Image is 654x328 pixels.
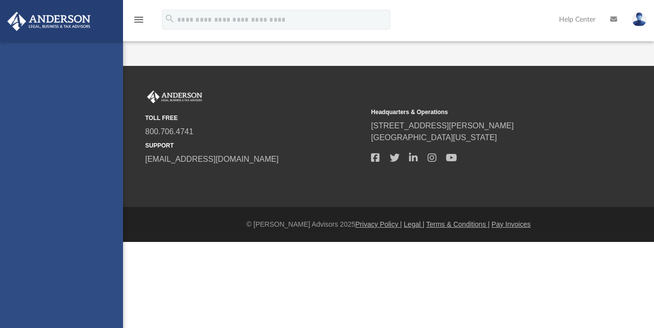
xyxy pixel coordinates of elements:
[164,13,175,24] i: search
[355,220,402,228] a: Privacy Policy |
[371,108,590,117] small: Headquarters & Operations
[404,220,425,228] a: Legal |
[492,220,530,228] a: Pay Invoices
[145,127,193,136] a: 800.706.4741
[123,219,654,230] div: © [PERSON_NAME] Advisors 2025
[145,114,364,122] small: TOLL FREE
[371,133,497,142] a: [GEOGRAPHIC_DATA][US_STATE]
[632,12,647,27] img: User Pic
[371,121,514,130] a: [STREET_ADDRESS][PERSON_NAME]
[133,14,145,26] i: menu
[145,90,204,103] img: Anderson Advisors Platinum Portal
[145,141,364,150] small: SUPPORT
[426,220,490,228] a: Terms & Conditions |
[133,19,145,26] a: menu
[4,12,93,31] img: Anderson Advisors Platinum Portal
[145,155,279,163] a: [EMAIL_ADDRESS][DOMAIN_NAME]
